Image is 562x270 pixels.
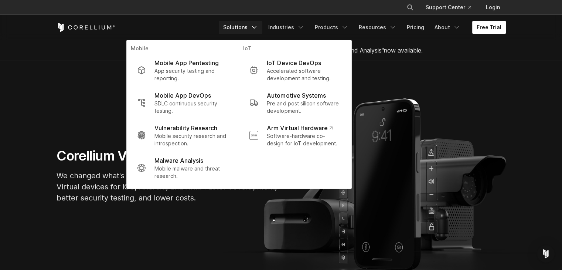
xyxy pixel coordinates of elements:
a: Automotive Systems Pre and post silicon software development. [243,87,347,119]
div: Navigation Menu [398,1,506,14]
a: Pricing [402,21,429,34]
h1: Corellium Virtual Hardware [57,148,278,164]
a: Mobile App DevOps SDLC continuous security testing. [131,87,234,119]
p: Accelerated software development and testing. [267,67,341,82]
p: App security testing and reporting. [154,67,228,82]
a: Free Trial [472,21,506,34]
a: IoT Device DevOps Accelerated software development and testing. [243,54,347,87]
p: SDLC continuous security testing. [154,100,228,115]
p: Malware Analysis [154,156,203,165]
p: Mobile security research and introspection. [154,132,228,147]
p: Arm Virtual Hardware [267,124,332,132]
p: Mobile App DevOps [154,91,211,100]
a: Corellium Home [57,23,115,32]
p: Vulnerability Research [154,124,217,132]
p: Pre and post silicon software development. [267,100,341,115]
a: Solutions [219,21,262,34]
a: Vulnerability Research Mobile security research and introspection. [131,119,234,152]
div: Navigation Menu [219,21,506,34]
a: Mobile App Pentesting App security testing and reporting. [131,54,234,87]
div: Open Intercom Messenger [537,245,555,263]
a: Resources [354,21,401,34]
a: About [430,21,465,34]
a: Support Center [420,1,477,14]
button: Search [403,1,417,14]
a: Login [480,1,506,14]
p: Mobile [131,45,234,54]
a: Products [310,21,353,34]
p: Automotive Systems [267,91,326,100]
a: Industries [264,21,309,34]
p: IoT Device DevOps [267,58,321,67]
p: Software-hardware co-design for IoT development. [267,132,341,147]
a: Malware Analysis Mobile malware and threat research. [131,152,234,184]
p: We changed what's possible, so you can build what's next. Virtual devices for iOS, Android, and A... [57,170,278,203]
a: Arm Virtual Hardware Software-hardware co-design for IoT development. [243,119,347,152]
p: Mobile malware and threat research. [154,165,228,180]
p: Mobile App Pentesting [154,58,219,67]
p: IoT [243,45,347,54]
